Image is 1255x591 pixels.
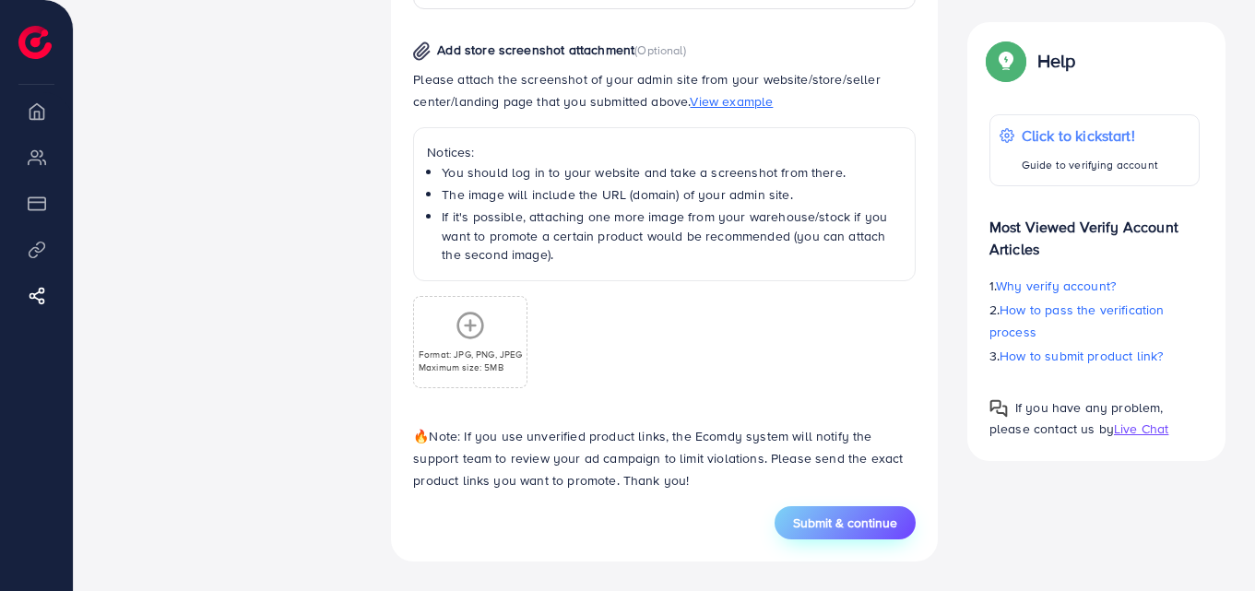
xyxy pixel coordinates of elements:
p: Please attach the screenshot of your admin site from your website/store/seller center/landing pag... [413,68,916,112]
p: 1. [989,275,1200,297]
p: Format: JPG, PNG, JPEG [419,348,523,361]
li: You should log in to your website and take a screenshot from there. [442,163,902,182]
span: If you have any problem, please contact us by [989,398,1164,438]
span: Add store screenshot attachment [437,41,634,59]
li: If it's possible, attaching one more image from your warehouse/stock if you want to promote a cer... [442,207,902,264]
button: Submit & continue [775,506,916,539]
span: 🔥 [413,427,429,445]
span: How to pass the verification process [989,301,1165,341]
span: View example [690,92,773,111]
p: Help [1037,50,1076,72]
iframe: Chat [1177,508,1241,577]
span: (Optional) [634,41,686,58]
p: 3. [989,345,1200,367]
img: img [413,41,431,61]
p: Most Viewed Verify Account Articles [989,201,1200,260]
span: Live Chat [1114,420,1168,438]
p: 2. [989,299,1200,343]
span: How to submit product link? [1000,347,1163,365]
img: Popup guide [989,44,1023,77]
span: Why verify account? [996,277,1116,295]
img: Popup guide [989,399,1008,418]
p: Click to kickstart! [1022,124,1158,147]
span: Submit & continue [793,514,897,532]
p: Guide to verifying account [1022,154,1158,176]
li: The image will include the URL (domain) of your admin site. [442,185,902,204]
p: Maximum size: 5MB [419,361,523,373]
img: logo [18,26,52,59]
p: Note: If you use unverified product links, the Ecomdy system will notify the support team to revi... [413,425,916,491]
p: Notices: [427,141,902,163]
